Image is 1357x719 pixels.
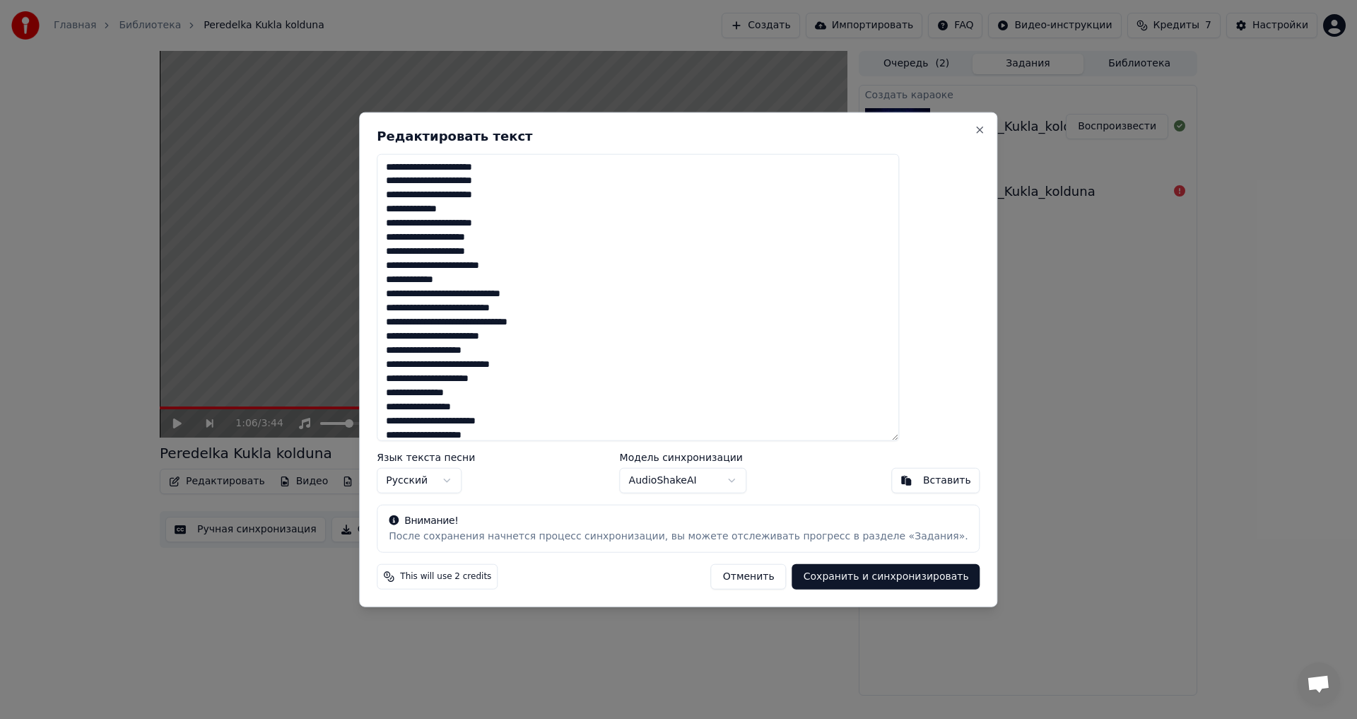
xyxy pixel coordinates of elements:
button: Отменить [711,564,787,590]
div: Вставить [923,474,971,488]
button: Вставить [891,468,980,493]
label: Модель синхронизации [620,452,747,462]
div: Внимание! [389,514,968,528]
button: Сохранить и синхронизировать [792,564,980,590]
label: Язык текста песни [377,452,475,462]
div: После сохранения начнется процесс синхронизации, вы можете отслеживать прогресс в разделе «Задания». [389,530,968,544]
span: This will use 2 credits [400,571,491,583]
h2: Редактировать текст [377,129,980,142]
